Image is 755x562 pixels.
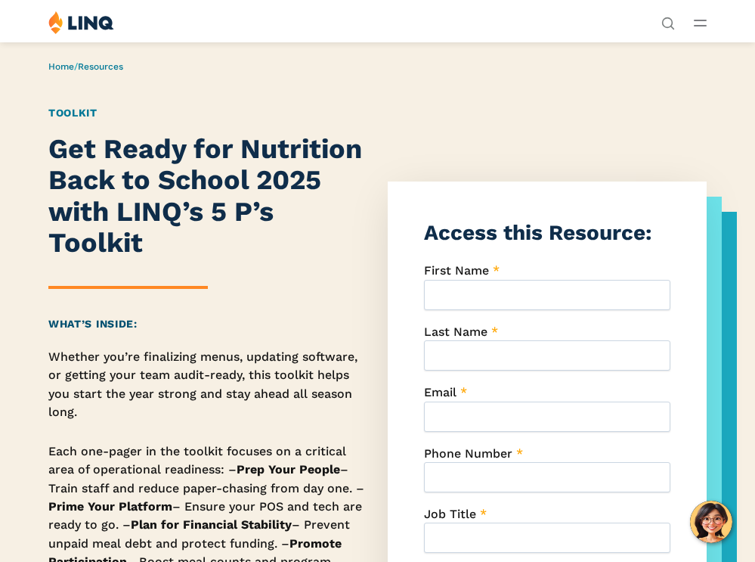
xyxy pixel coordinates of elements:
[424,324,487,339] span: Last Name
[690,501,732,543] button: Hello, have a question? Let’s chat.
[694,14,707,31] button: Open Main Menu
[131,517,292,532] strong: Plan for Financial Stability
[237,462,340,477] strong: Prep Your People
[48,316,368,332] h2: What’s Inside:
[78,61,123,72] a: Resources
[661,15,675,29] button: Open Search Bar
[424,507,476,521] span: Job Title
[424,385,456,399] span: Email
[48,61,74,72] a: Home
[48,499,172,514] strong: Prime Your Platform
[48,61,123,72] span: /
[661,11,675,29] nav: Utility Navigation
[424,218,671,248] h3: Access this Resource:
[424,446,512,461] span: Phone Number
[48,107,97,119] a: Toolkit
[424,263,489,278] span: First Name
[48,348,368,421] p: Whether you’re finalizing menus, updating software, or getting your team audit-ready, this toolki...
[48,11,114,34] img: LINQ | K‑12 Software
[48,132,362,259] strong: Get Ready for Nutrition Back to School 2025 with LINQ’s 5 P’s Toolkit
